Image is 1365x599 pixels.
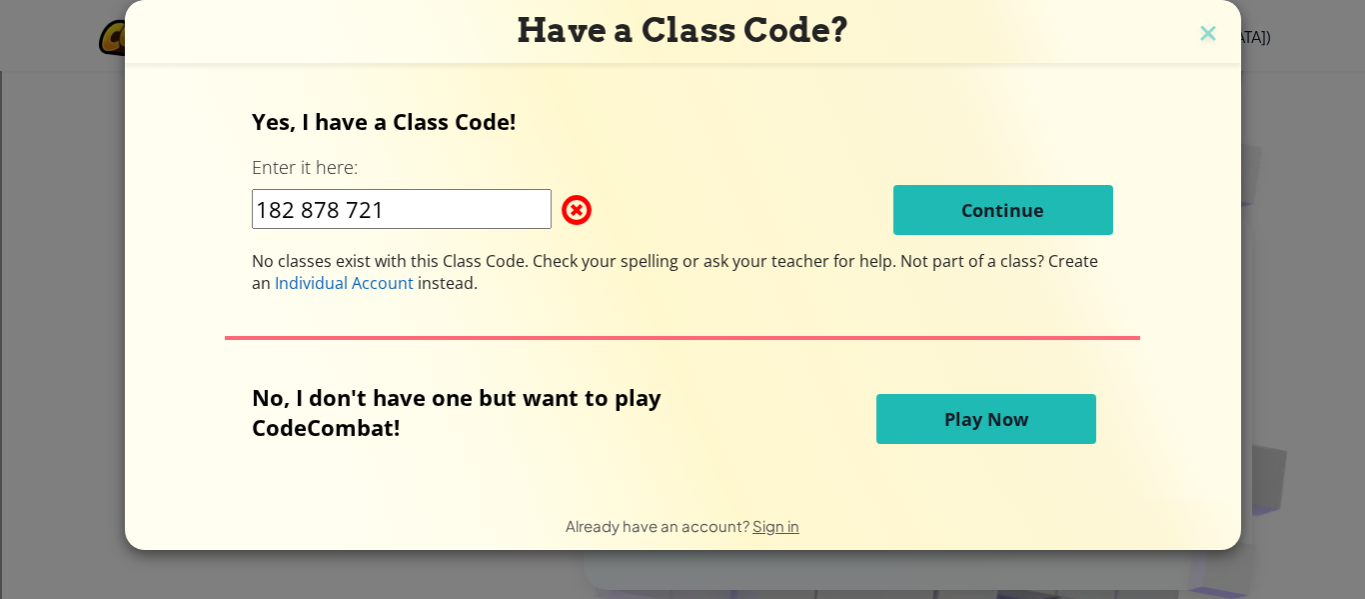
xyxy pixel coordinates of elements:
input: Search outlines [8,26,185,47]
div: Sign out [8,137,1357,155]
div: Move To ... [8,83,1357,101]
button: Play Now [876,394,1096,444]
div: Options [8,119,1357,137]
span: No classes exist with this Class Code. Check your spelling or ask your teacher for help. [252,250,900,272]
div: Sort A > Z [8,47,1357,65]
span: instead. [414,272,478,294]
div: Sort New > Old [8,65,1357,83]
span: Continue [961,198,1044,222]
a: Sign in [752,516,799,535]
span: Already have an account? [566,516,752,535]
p: Yes, I have a Class Code! [252,106,1113,136]
button: Continue [893,185,1113,235]
div: Delete [8,101,1357,119]
span: Individual Account [275,272,414,294]
img: close icon [1195,20,1221,50]
span: Not part of a class? Create an [252,250,1098,294]
p: No, I don't have one but want to play CodeCombat! [252,382,759,442]
div: Home [8,8,418,26]
span: Play Now [944,407,1028,431]
label: Enter it here: [252,155,358,180]
span: Have a Class Code? [517,10,849,50]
